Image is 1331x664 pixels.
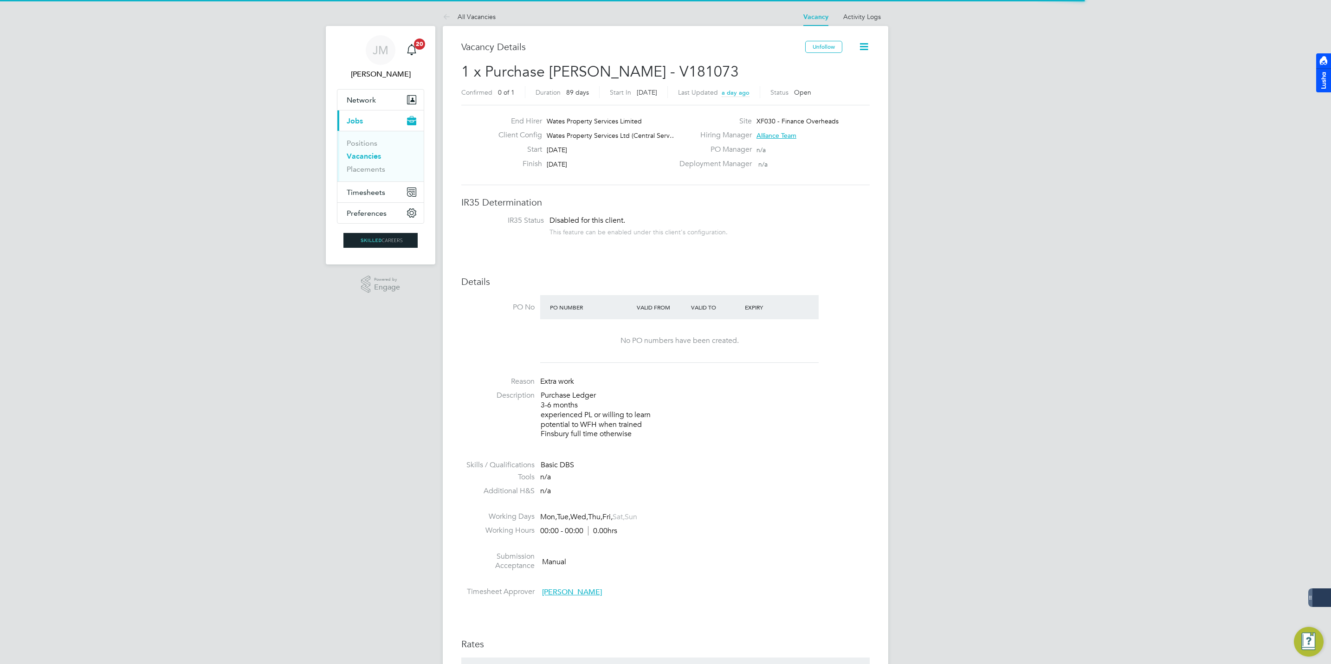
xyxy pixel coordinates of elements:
a: Placements [347,165,385,174]
span: Open [794,88,811,97]
a: Vacancy [803,13,828,21]
span: Powered by [374,276,400,284]
label: Start In [610,88,631,97]
div: PO Number [548,299,634,316]
label: IR35 Status [471,216,544,226]
span: Thu, [588,512,602,522]
label: Skills / Qualifications [461,460,535,470]
div: Jobs [337,131,424,181]
a: Go to home page [337,233,424,248]
span: n/a [758,160,768,168]
label: PO No [461,303,535,312]
span: a day ago [722,89,749,97]
span: n/a [540,472,551,482]
a: Positions [347,139,377,148]
span: Wed, [570,512,588,522]
label: Site [674,116,752,126]
img: skilledcareers-logo-retina.png [343,233,418,248]
label: Submission Acceptance [461,552,535,571]
span: Timesheets [347,188,385,197]
label: Status [770,88,788,97]
label: Working Days [461,512,535,522]
span: [PERSON_NAME] [542,587,602,597]
label: Start [491,145,542,155]
span: Fri, [602,512,613,522]
span: Disabled for this client. [549,216,625,225]
a: Activity Logs [843,13,881,21]
label: Confirmed [461,88,492,97]
label: Working Hours [461,526,535,535]
div: Valid To [689,299,743,316]
label: Deployment Manager [674,159,752,169]
button: Unfollow [805,41,842,53]
label: End Hirer [491,116,542,126]
label: PO Manager [674,145,752,155]
label: Duration [536,88,561,97]
p: Purchase Ledger 3-6 months experienced PL or willing to learn potential to WFH when trained Finsb... [541,391,870,439]
button: Engage Resource Center [1294,627,1324,657]
span: n/a [756,146,766,154]
span: Alliance Team [756,131,796,140]
a: All Vacancies [443,13,496,21]
span: Wates Property Services Limited [547,117,642,125]
label: Finish [491,159,542,169]
a: Vacancies [347,152,381,161]
div: No PO numbers have been created. [549,336,809,346]
label: Reason [461,377,535,387]
span: Preferences [347,209,387,218]
span: Manual [542,557,566,566]
span: 20 [414,39,425,50]
button: Jobs [337,110,424,131]
h3: Rates [461,638,870,650]
label: Tools [461,472,535,482]
span: 0 of 1 [498,88,515,97]
span: Sat, [613,512,625,522]
span: JM [373,44,388,56]
h3: Details [461,276,870,288]
span: [DATE] [637,88,657,97]
a: JM[PERSON_NAME] [337,35,424,80]
label: Description [461,391,535,400]
div: Expiry [743,299,797,316]
span: 0.00hrs [588,526,617,535]
span: XF030 - Finance Overheads [756,117,839,125]
span: Jobs [347,116,363,125]
button: Timesheets [337,182,424,202]
button: Preferences [337,203,424,223]
span: Jack McMurray [337,69,424,80]
span: [DATE] [547,160,567,168]
span: Tue, [557,512,570,522]
h3: IR35 Determination [461,196,870,208]
nav: Main navigation [326,26,435,264]
span: Sun [625,512,637,522]
label: Additional H&S [461,486,535,496]
label: Timesheet Approver [461,587,535,597]
label: Client Config [491,130,542,140]
span: Engage [374,284,400,291]
span: [DATE] [547,146,567,154]
span: Wates Property Services Ltd (Central Serv… [547,131,676,140]
span: n/a [540,486,551,496]
span: Network [347,96,376,104]
label: Hiring Manager [674,130,752,140]
span: 89 days [566,88,589,97]
label: Last Updated [678,88,718,97]
h3: Vacancy Details [461,41,805,53]
a: Powered byEngage [361,276,401,293]
span: Extra work [540,377,574,386]
button: Network [337,90,424,110]
span: 1 x Purchase [PERSON_NAME] - V181073 [461,63,739,81]
a: 20 [402,35,421,65]
span: Mon, [540,512,557,522]
div: Basic DBS [541,460,870,470]
div: Valid From [634,299,689,316]
div: This feature can be enabled under this client's configuration. [549,226,728,236]
div: 00:00 - 00:00 [540,526,617,536]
